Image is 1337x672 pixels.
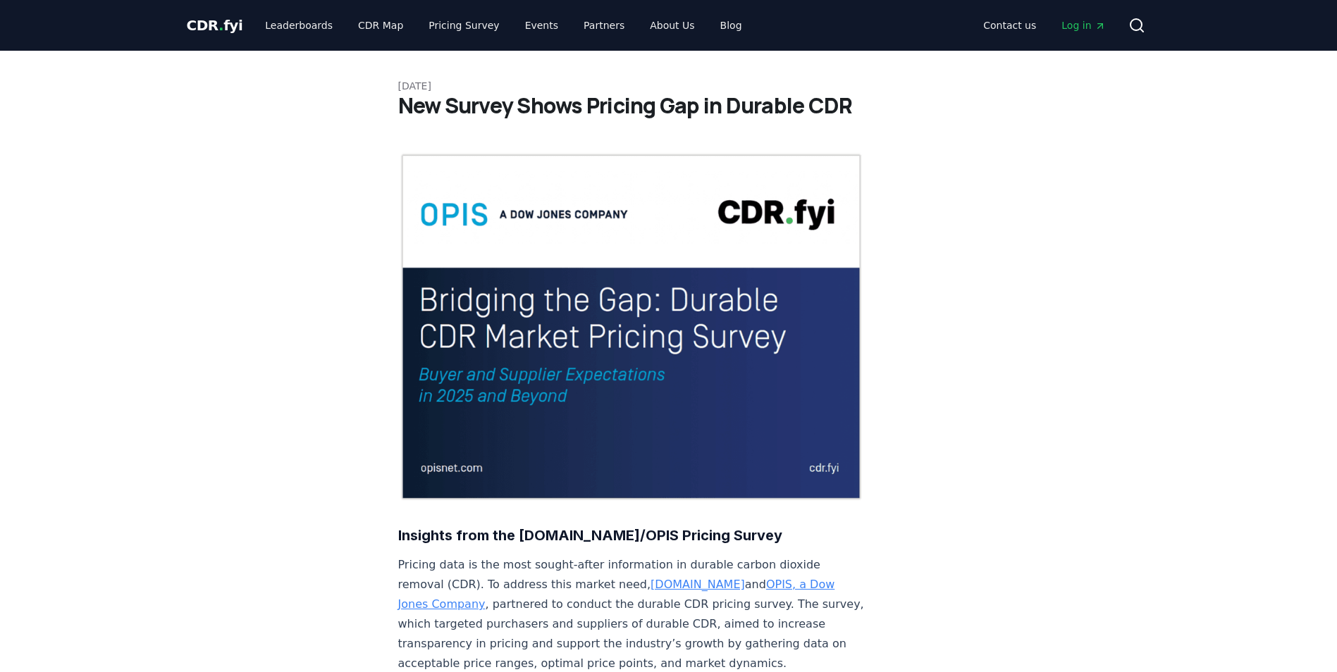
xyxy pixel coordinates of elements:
[709,13,753,38] a: Blog
[639,13,706,38] a: About Us
[572,13,636,38] a: Partners
[417,13,510,38] a: Pricing Survey
[398,152,865,502] img: blog post image
[972,13,1116,38] nav: Main
[347,13,414,38] a: CDR Map
[514,13,569,38] a: Events
[187,17,243,34] span: CDR fyi
[1061,18,1105,32] span: Log in
[1050,13,1116,38] a: Log in
[398,79,939,93] p: [DATE]
[254,13,344,38] a: Leaderboards
[254,13,753,38] nav: Main
[218,17,223,34] span: .
[651,578,745,591] a: [DOMAIN_NAME]
[398,93,939,118] h1: New Survey Shows Pricing Gap in Durable CDR
[972,13,1047,38] a: Contact us
[187,15,243,35] a: CDR.fyi
[398,527,782,544] strong: Insights from the [DOMAIN_NAME]/OPIS Pricing Survey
